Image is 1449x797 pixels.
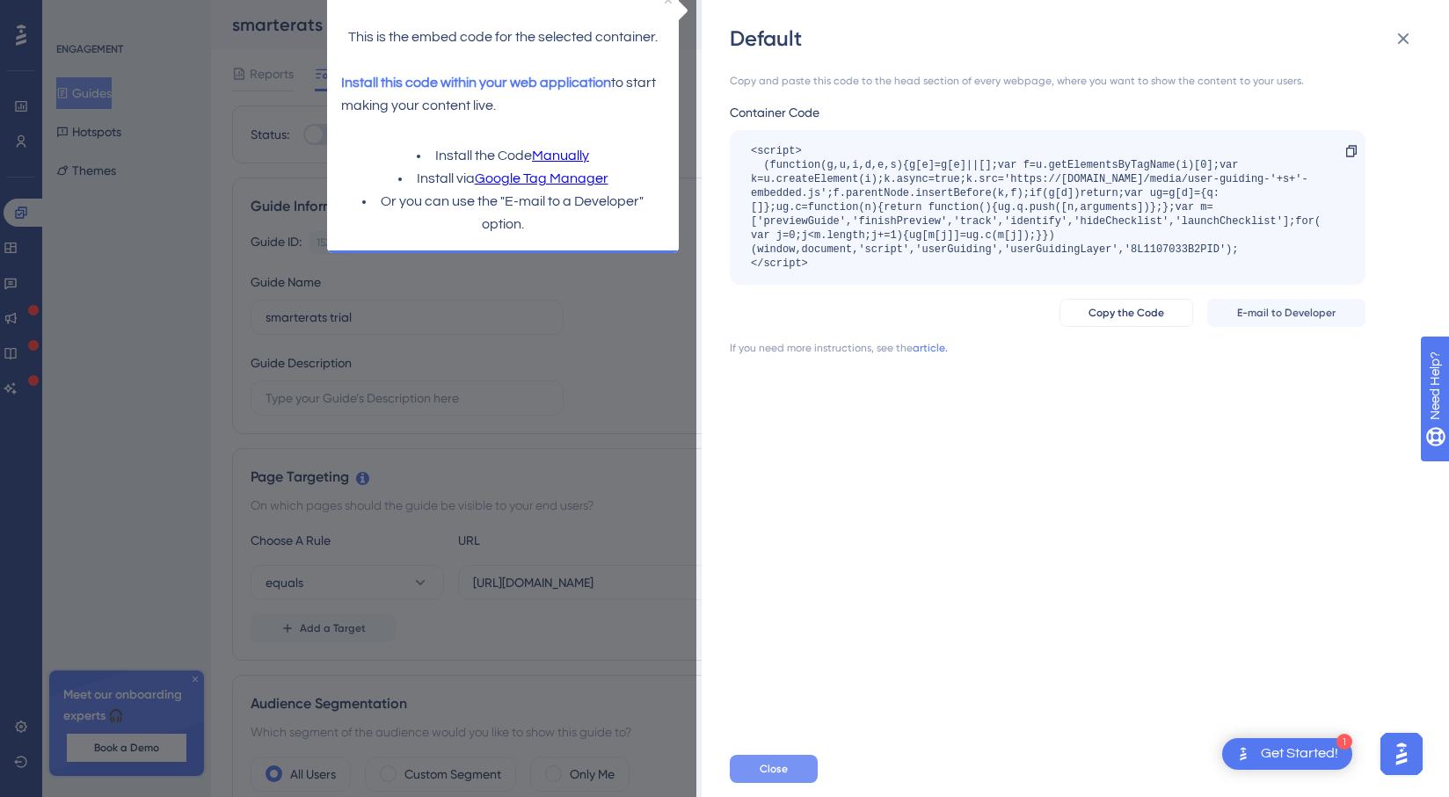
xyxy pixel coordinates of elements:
a: Google Tag Manager [165,196,299,219]
li: Install the Code [32,173,355,196]
li: Or you can use the "E-mail to a Developer" option. [32,219,355,264]
a: article. [913,341,948,355]
div: Copy and paste this code to the head section of every webpage, where you want to show the content... [730,74,1365,88]
span: Install this code within your web application [32,104,302,118]
div: Get Started! [1261,744,1338,764]
iframe: UserGuiding AI Assistant Launcher [1375,728,1428,780]
div: Close Preview [355,25,362,32]
div: <script> (function(g,u,i,d,e,s){g[e]=g[e]||[];var f=u.getElementsByTagName(i)[0];var k=u.createEl... [751,144,1327,271]
p: This is the embed code for the selected container. [32,54,355,77]
div: Open Get Started! checklist, remaining modules: 1 [1222,738,1352,770]
a: Manually [222,173,280,196]
div: 1 [1336,734,1352,750]
span: Close [760,762,788,776]
li: Install via [32,196,355,219]
div: Container Code [730,102,1365,123]
span: Need Help? [41,4,110,25]
button: Copy the Code [1059,299,1193,327]
span: Copy the Code [1089,306,1164,320]
p: to start making your content live. [32,100,355,146]
img: launcher-image-alternative-text [1233,743,1254,764]
button: Close [730,755,818,783]
button: E-mail to Developer [1207,299,1365,327]
span: E-mail to Developer [1237,306,1336,320]
div: If you need more instructions, see the [730,341,913,355]
div: Default [730,25,1424,53]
